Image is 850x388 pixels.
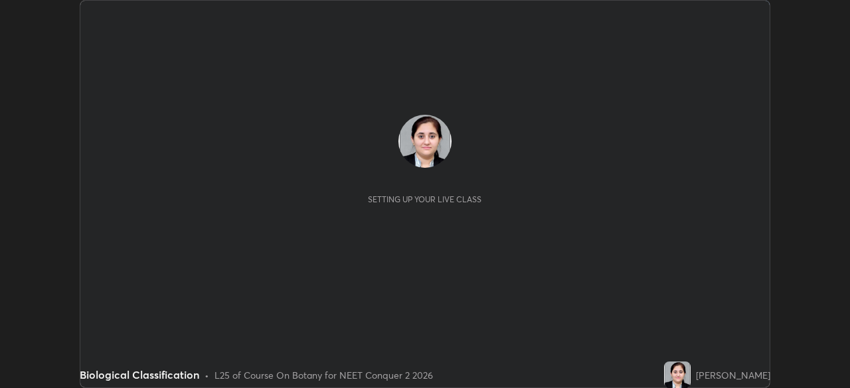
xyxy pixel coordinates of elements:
[80,367,199,383] div: Biological Classification
[205,368,209,382] div: •
[398,115,452,168] img: b22a7a3a0eec4d5ca54ced57e8c01dd8.jpg
[664,361,691,388] img: b22a7a3a0eec4d5ca54ced57e8c01dd8.jpg
[214,368,433,382] div: L25 of Course On Botany for NEET Conquer 2 2026
[696,368,770,382] div: [PERSON_NAME]
[368,194,481,204] div: Setting up your live class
